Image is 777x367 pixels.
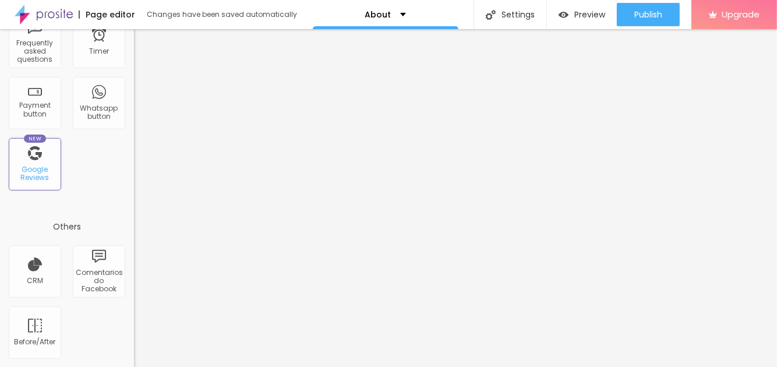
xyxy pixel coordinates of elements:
[12,101,58,118] div: Payment button
[547,3,617,26] button: Preview
[12,165,58,182] div: Google Reviews
[722,9,760,19] span: Upgrade
[89,47,109,55] div: Timer
[147,11,297,18] div: Changes have been saved automatically
[365,10,391,19] p: About
[76,269,122,294] div: Comentarios do Facebook
[134,29,777,367] iframe: Editor
[15,338,56,346] div: Before/After
[617,3,680,26] button: Publish
[559,10,568,20] img: view-1.svg
[574,10,605,19] span: Preview
[634,10,662,19] span: Publish
[79,10,135,19] div: Page editor
[486,10,496,20] img: Icone
[12,39,58,64] div: Frequently asked questions
[76,104,122,121] div: Whatsapp button
[24,135,46,143] div: New
[27,277,43,285] div: CRM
